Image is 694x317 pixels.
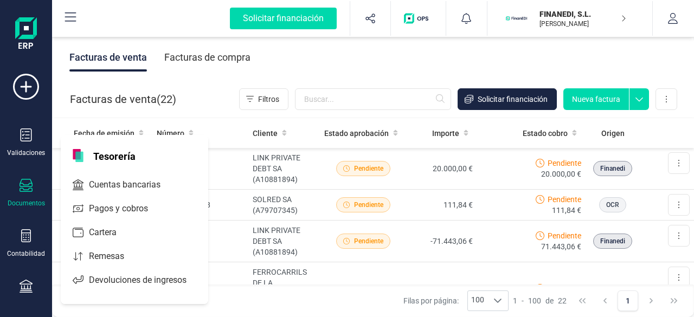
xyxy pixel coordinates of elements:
[354,236,383,246] span: Pendiente
[87,149,142,162] span: Tesorería
[248,190,320,221] td: SOLRED SA (A79707345)
[15,17,37,52] img: Logo Finanedi
[397,1,439,36] button: Logo de OPS
[69,43,147,72] div: Facturas de venta
[324,128,389,139] span: Estado aprobación
[548,158,581,169] span: Pendiente
[606,200,619,210] span: OCR
[539,9,626,20] p: FINANEDI, S.L.
[500,1,639,36] button: FIFINANEDI, S.L.[PERSON_NAME]
[160,92,172,107] span: 22
[600,164,625,173] span: Finanedi
[70,88,176,110] div: Facturas de venta ( )
[552,205,581,216] span: 111,84 €
[528,295,541,306] span: 100
[539,20,626,28] p: [PERSON_NAME]
[354,200,383,210] span: Pendiente
[545,295,554,306] span: de
[664,290,684,311] button: Last Page
[563,88,629,110] button: Nueva factura
[230,8,337,29] div: Solicitar financiación
[404,13,433,24] img: Logo de OPS
[85,226,136,239] span: Cartera
[85,250,144,263] span: Remesas
[541,241,581,252] span: 71.443,06 €
[468,291,487,310] span: 100
[407,148,477,190] td: 20.000,00 €
[572,290,593,311] button: First Page
[595,290,615,311] button: Previous Page
[217,1,350,36] button: Solicitar financiación
[239,88,288,110] button: Filtros
[513,295,517,306] span: 1
[52,221,152,262] td: [DATE]
[407,221,477,262] td: -71.443,06 €
[432,128,459,139] span: Importe
[7,249,45,258] div: Contabilidad
[248,148,320,190] td: LINK PRIVATE DEBT SA (A10881894)
[295,88,451,110] input: Buscar...
[7,148,45,157] div: Validaciones
[8,199,45,208] div: Documentos
[458,88,557,110] button: Solicitar financiación
[403,290,509,311] div: Filas por página:
[558,295,567,306] span: 22
[618,290,638,311] button: Page 1
[354,164,383,173] span: Pendiente
[52,148,152,190] td: [DATE]
[548,283,581,294] span: Pendiente
[548,230,581,241] span: Pendiente
[478,94,548,105] span: Solicitar financiación
[52,190,152,221] td: [DATE]
[513,295,567,306] div: -
[601,128,625,139] span: Origen
[74,128,134,139] span: Fecha de emisión
[541,169,581,179] span: 20.000,00 €
[164,43,250,72] div: Facturas de compra
[407,190,477,221] td: 111,84 €
[641,290,661,311] button: Next Page
[253,128,278,139] span: Cliente
[505,7,529,30] img: FI
[85,202,168,215] span: Pagos y cobros
[85,178,180,191] span: Cuentas bancarias
[523,128,568,139] span: Estado cobro
[548,194,581,205] span: Pendiente
[600,236,625,246] span: Finanedi
[157,128,184,139] span: Número
[85,274,206,287] span: Devoluciones de ingresos
[248,221,320,262] td: LINK PRIVATE DEBT SA (A10881894)
[258,94,279,105] span: Filtros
